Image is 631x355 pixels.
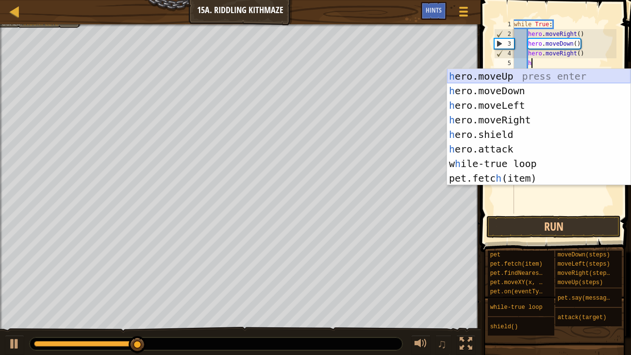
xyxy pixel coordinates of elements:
[490,288,581,295] span: pet.on(eventType, handler)
[495,49,514,58] div: 4
[558,314,607,321] span: attack(target)
[558,252,610,258] span: moveDown(steps)
[558,279,603,286] span: moveUp(steps)
[5,335,24,355] button: Ctrl + P: Play
[490,304,543,311] span: while-true loop
[558,261,610,268] span: moveLeft(steps)
[490,270,584,277] span: pet.findNearestByType(type)
[494,58,514,68] div: 5
[558,270,614,277] span: moveRight(steps)
[495,39,514,49] div: 3
[490,252,501,258] span: pet
[437,337,447,351] span: ♫
[495,29,514,39] div: 2
[486,216,621,238] button: Run
[435,335,452,355] button: ♫
[451,2,476,25] button: Show game menu
[494,19,514,29] div: 1
[456,335,476,355] button: Toggle fullscreen
[558,295,614,302] span: pet.say(message)
[490,323,518,330] span: shield()
[490,261,543,268] span: pet.fetch(item)
[426,5,442,15] span: Hints
[490,279,546,286] span: pet.moveXY(x, y)
[411,335,431,355] button: Adjust volume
